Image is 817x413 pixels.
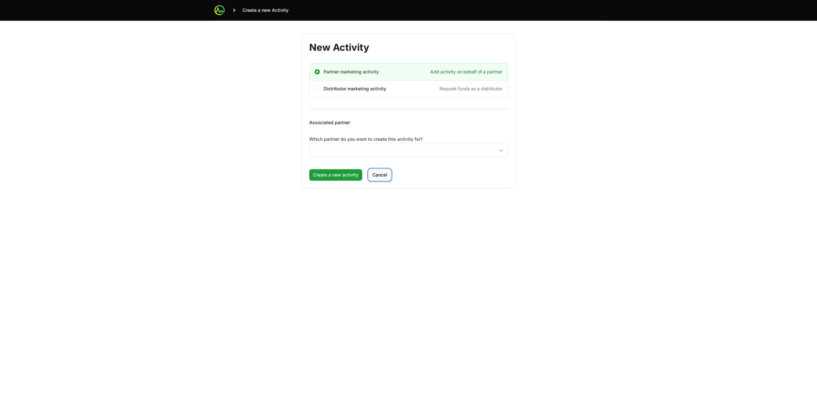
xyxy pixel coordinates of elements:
[324,86,386,92] span: Distributor marketing activity
[214,5,225,15] img: ActivitySource
[369,169,391,181] button: Cancel
[309,41,508,53] h1: New Activity
[309,119,508,126] p: Associated partner
[309,136,508,142] label: Which partner do you want to create this activity for?
[313,171,358,179] span: Create a new activity
[324,69,379,75] span: Partner marketing activity
[243,7,289,13] span: Create a new Activity
[309,169,362,181] button: Create a new activity
[495,144,507,157] div: Open
[439,86,502,92] span: Request funds as a distributor
[372,171,387,179] span: Cancel
[430,69,502,75] span: Add activity on behalf of a partner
